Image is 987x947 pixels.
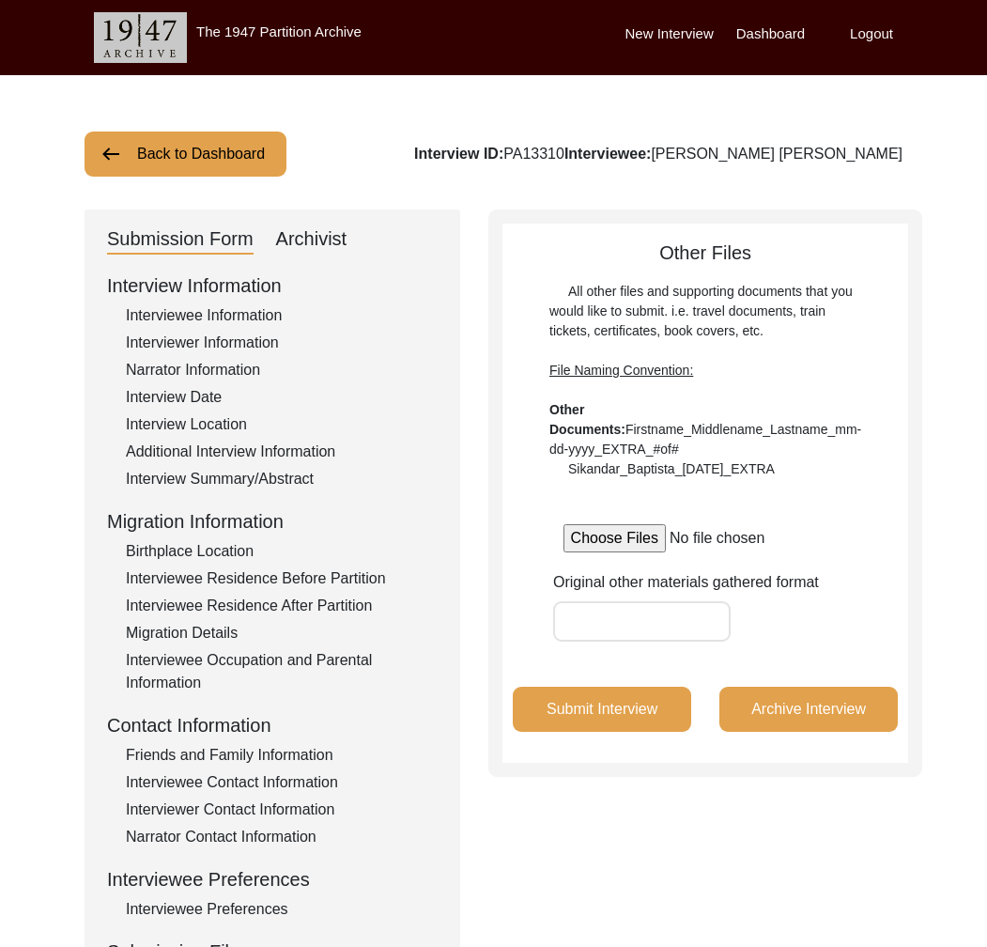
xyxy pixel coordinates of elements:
div: Interview Date [126,386,438,409]
div: Interviewee Residence Before Partition [126,567,438,590]
button: Back to Dashboard [85,132,286,177]
label: Logout [850,23,893,45]
label: The 1947 Partition Archive [196,23,362,39]
button: Submit Interview [513,687,691,732]
img: header-logo.png [94,12,187,63]
div: Birthplace Location [126,540,438,563]
div: Submission Form [107,225,254,255]
label: New Interview [625,23,714,45]
div: Migration Details [126,622,438,644]
div: Interviewee Contact Information [126,771,438,794]
div: Narrator Information [126,359,438,381]
div: Interview Summary/Abstract [126,468,438,490]
div: Narrator Contact Information [126,826,438,848]
div: Interviewer Contact Information [126,799,438,821]
div: Other Files [502,239,908,479]
div: Interviewee Information [126,304,438,327]
div: Additional Interview Information [126,441,438,463]
div: All other files and supporting documents that you would like to submit. i.e. travel documents, tr... [549,282,861,479]
div: Archivist [276,225,347,255]
label: Dashboard [736,23,805,45]
b: Interviewee: [564,146,651,162]
div: Migration Information [107,507,438,536]
div: Interview Information [107,272,438,300]
div: Interview Location [126,413,438,436]
div: Interviewee Preferences [126,898,438,921]
b: Interview ID: [414,146,503,162]
div: Friends and Family Information [126,744,438,767]
div: Contact Information [107,711,438,739]
b: Other Documents: [549,402,625,437]
div: Interviewer Information [126,332,438,354]
div: PA13310 [PERSON_NAME] [PERSON_NAME] [414,143,902,165]
button: Archive Interview [719,687,898,732]
img: arrow-left.png [100,143,122,165]
label: Original other materials gathered format [553,571,819,594]
div: Interviewee Preferences [107,865,438,893]
div: Interviewee Occupation and Parental Information [126,649,438,694]
div: Interviewee Residence After Partition [126,595,438,617]
span: File Naming Convention: [549,363,693,378]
